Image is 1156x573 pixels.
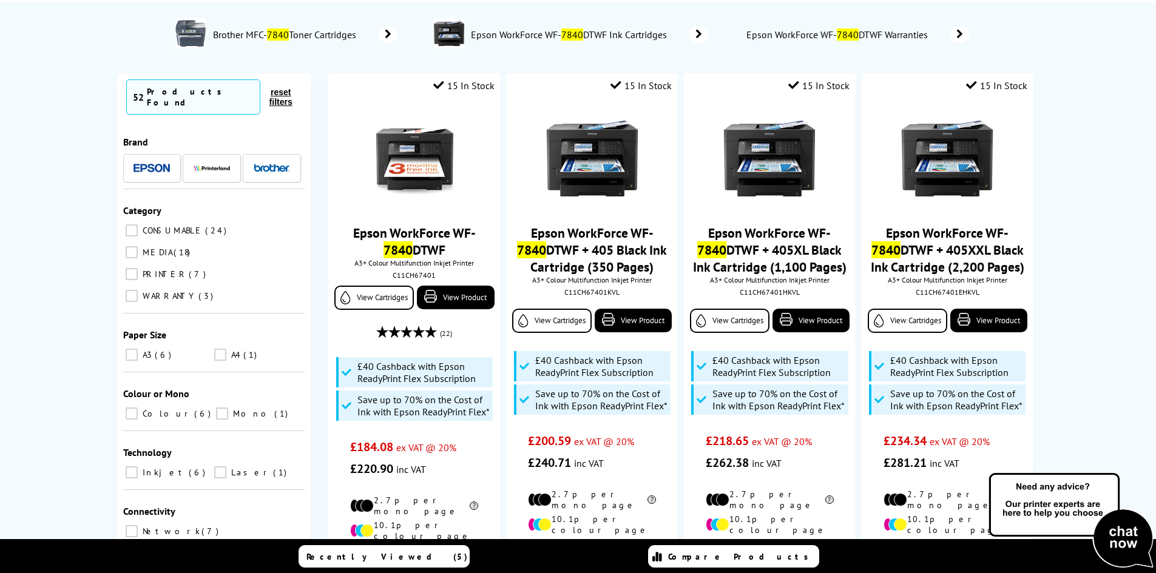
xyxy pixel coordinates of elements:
mark: 7840 [384,241,413,258]
a: View Product [595,309,672,332]
div: C11CH67401KVL [515,287,669,297]
a: Brother MFC-7840Toner Cartridges [212,18,397,51]
a: Epson WorkForce WF-7840DTWF Warranties [745,26,969,43]
div: 15 In Stock [788,79,850,92]
span: Mono [230,408,273,419]
div: 15 In Stock [966,79,1027,92]
a: View Cartridges [512,309,592,333]
a: View Cartridges [690,309,769,333]
input: Mono 1 [216,407,228,420]
span: £40 Cashback with Epson ReadyPrint Flex Subscription [357,360,490,384]
span: 24 [205,225,229,236]
img: Brother [254,164,290,172]
span: £200.59 [528,433,571,449]
span: £220.90 [350,461,393,477]
span: inc VAT [752,457,782,469]
div: 15 In Stock [610,79,672,92]
span: Inkjet [140,467,188,478]
div: C11CH67401HKVL [693,287,847,297]
span: £262.38 [706,455,749,471]
span: Paper Size [123,329,166,341]
span: £281.21 [884,455,927,471]
input: Laser 1 [214,466,226,478]
span: £184.08 [350,439,393,455]
span: Epson WorkForce WF- DTWF Ink Cartridges [470,28,672,41]
span: Save up to 70% on the Cost of Ink with Epson ReadyPrint Flex* [357,394,490,418]
span: 3 [198,290,216,301]
span: £40 Cashback with Epson ReadyPrint Flex Subscription [890,354,1022,378]
a: Epson WorkForce WF-7840DTWF + 405XL Black Ink Cartridge (1,100 Pages) [693,224,847,275]
span: ex VAT @ 20% [930,435,990,447]
span: 18 [174,247,193,258]
span: Save up to 70% on the Cost of Ink with Epson ReadyPrint Flex* [535,387,668,412]
div: 15 In Stock [433,79,495,92]
span: inc VAT [930,457,959,469]
span: A3+ Colour Multifunction Inkjet Printer [690,275,850,284]
mark: 7840 [267,28,289,41]
a: Compare Products [648,545,819,568]
input: A4 1 [214,349,226,361]
span: Colour or Mono [123,387,189,400]
span: Colour [140,408,193,419]
input: Inkjet 6 [126,466,138,478]
li: 10.1p per colour page [350,520,478,541]
span: Recently Viewed (5) [306,551,468,562]
button: reset filters [260,87,302,107]
a: Epson WorkForce WF-7840DTWF [353,224,476,258]
input: Network 7 [126,525,138,537]
span: Epson WorkForce WF- DTWF Warranties [745,28,932,41]
li: 2.7p per mono page [350,495,478,517]
span: £240.71 [528,455,571,471]
span: A3 [140,349,154,360]
span: 1 [243,349,260,360]
input: A3 6 [126,349,138,361]
li: 10.1p per colour page [706,514,834,535]
span: PRINTER [140,269,188,280]
span: (22) [440,322,452,345]
span: CONSUMABLE [140,225,204,236]
span: WARRANTY [140,290,197,301]
img: Epson [134,164,170,173]
span: Brand [123,136,148,148]
span: A3+ Colour Multifunction Inkjet Printer [334,258,494,267]
mark: 7840 [837,28,859,41]
input: PRINTER 7 [126,268,138,280]
span: 6 [155,349,174,360]
mark: 7840 [697,241,726,258]
span: 6 [189,467,208,478]
span: £40 Cashback with Epson ReadyPrint Flex Subscription [712,354,845,378]
input: Colour 6 [126,407,138,420]
a: View Product [417,286,494,309]
span: 52 [133,91,144,103]
img: Epson-WF-7840-Front-RP-Small.jpg [724,113,815,204]
a: Epson WorkForce WF-7840DTWF + 405 Black Ink Cartridge (350 Pages) [517,224,667,275]
span: ex VAT @ 20% [752,435,812,447]
span: ex VAT @ 20% [574,435,634,447]
a: View Product [772,309,850,332]
span: A3+ Colour Multifunction Inkjet Printer [512,275,672,284]
img: MFC7840WU1-conspage.jpg [175,18,206,49]
li: 10.1p per colour page [884,514,1012,535]
span: inc VAT [574,457,604,469]
input: WARRANTY 3 [126,290,138,302]
div: Products Found [147,86,254,108]
span: £234.34 [884,433,927,449]
a: Recently Viewed (5) [299,545,470,568]
span: Compare Products [668,551,815,562]
a: Epson WorkForce WF-7840DTWF + 405XXL Black Ink Cartridge (2,200 Pages) [871,224,1024,275]
li: 10.1p per colour page [528,514,656,535]
span: Save up to 70% on the Cost of Ink with Epson ReadyPrint Flex* [712,387,845,412]
li: 2.7p per mono page [706,489,834,511]
span: Connectivity [123,505,175,517]
a: View Cartridges [334,286,414,310]
span: Network [140,526,200,537]
span: Laser [228,467,272,478]
div: C11CH67401EHKVL [871,287,1024,297]
span: A3+ Colour Multifunction Inkjet Printer [868,275,1027,284]
mark: 7840 [561,28,583,41]
input: CONSUMABLE 24 [126,224,138,236]
span: Brother MFC- Toner Cartridges [212,28,361,41]
span: Category [123,204,161,216]
img: C11CH67401-conspage.jpg [434,18,464,49]
mark: 7840 [517,241,546,258]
